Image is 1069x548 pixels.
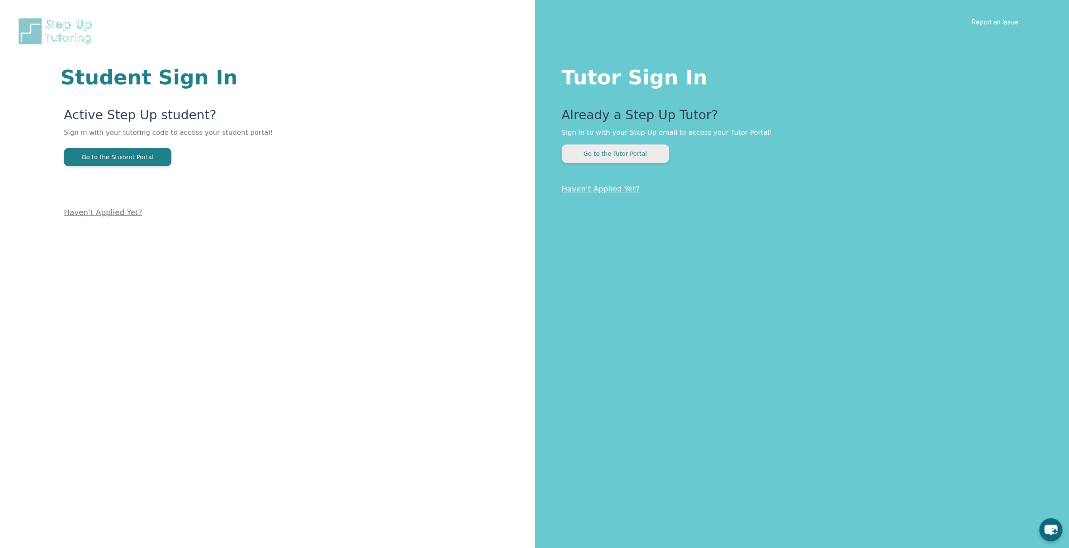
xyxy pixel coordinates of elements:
[17,17,97,46] img: Step Up Tutoring horizontal logo
[64,208,142,217] a: Haven't Applied Yet?
[562,184,640,193] a: Haven't Applied Yet?
[60,67,434,87] h1: Student Sign In
[562,64,1036,87] h1: Tutor Sign In
[562,149,669,157] a: Go to the Tutor Portal
[64,148,171,166] button: Go to the Student Portal
[64,153,171,161] a: Go to the Student Portal
[64,128,434,148] p: Sign in with your tutoring code to access your student portal!
[64,108,434,128] p: Active Step Up student?
[562,128,1036,138] p: Sign in to with your Step Up email to access your Tutor Portal!
[562,144,669,163] button: Go to the Tutor Portal
[562,108,1036,128] p: Already a Step Up Tutor?
[1039,518,1062,541] button: chat-button
[972,18,1018,26] a: Report an Issue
